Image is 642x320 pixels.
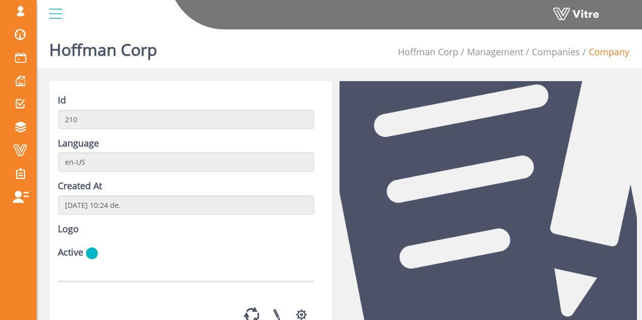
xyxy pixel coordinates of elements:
label: Created At [58,180,102,193]
label: Active [58,246,83,259]
img: yes [86,247,98,260]
label: Language [58,137,99,150]
li: Management [458,46,523,59]
label: Id [58,94,66,107]
a: Hoffman Corp [398,46,458,58]
a: Companies [532,46,580,58]
li: Company [580,46,629,59]
h1: Hoffman Corp [49,25,157,68]
label: Logo [58,223,79,236]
